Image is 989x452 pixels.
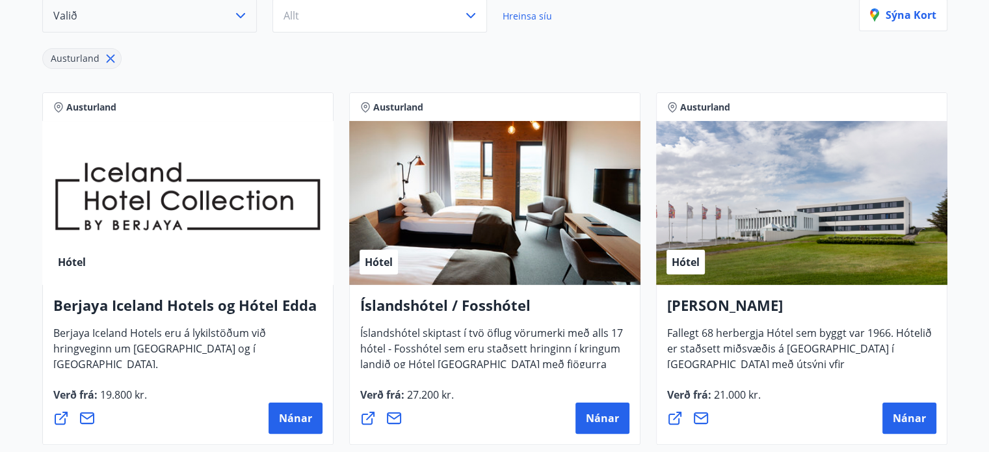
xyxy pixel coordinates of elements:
[667,295,936,325] h4: [PERSON_NAME]
[98,388,147,402] span: 19.800 kr.
[893,411,926,425] span: Nánar
[667,326,932,397] span: Fallegt 68 herbergja Hótel sem byggt var 1966. Hótelið er staðsett miðsvæðis á [GEOGRAPHIC_DATA] ...
[53,326,266,382] span: Berjaya Iceland Hotels eru á lykilstöðum við hringveginn um [GEOGRAPHIC_DATA] og í [GEOGRAPHIC_DA...
[42,48,122,69] div: Austurland
[575,403,629,434] button: Nánar
[672,255,700,269] span: Hótel
[53,388,147,412] span: Verð frá :
[680,101,730,114] span: Austurland
[53,8,77,23] span: Valið
[365,255,393,269] span: Hótel
[269,403,323,434] button: Nánar
[53,295,323,325] h4: Berjaya Iceland Hotels og Hótel Edda
[373,101,423,114] span: Austurland
[360,326,623,397] span: Íslandshótel skiptast í tvö öflug vörumerki með alls 17 hótel - Fosshótel sem eru staðsett hringi...
[284,8,299,23] span: Allt
[711,388,761,402] span: 21.000 kr.
[360,388,454,412] span: Verð frá :
[66,101,116,114] span: Austurland
[667,388,761,412] span: Verð frá :
[586,411,619,425] span: Nánar
[279,411,312,425] span: Nánar
[870,8,936,22] p: Sýna kort
[882,403,936,434] button: Nánar
[51,52,99,64] span: Austurland
[58,255,86,269] span: Hótel
[503,10,552,22] span: Hreinsa síu
[404,388,454,402] span: 27.200 kr.
[360,295,629,325] h4: Íslandshótel / Fosshótel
